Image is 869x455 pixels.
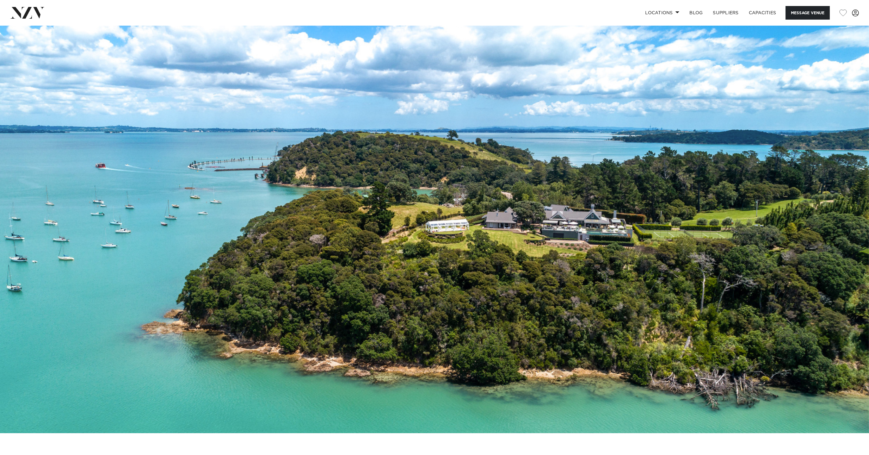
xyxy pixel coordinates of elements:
[10,7,45,18] img: nzv-logo.png
[786,6,830,20] button: Message Venue
[684,6,708,20] a: BLOG
[708,6,743,20] a: SUPPLIERS
[640,6,684,20] a: Locations
[744,6,781,20] a: Capacities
